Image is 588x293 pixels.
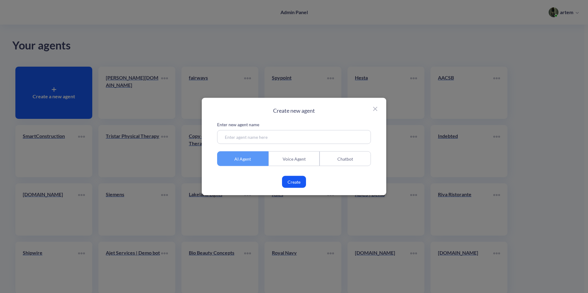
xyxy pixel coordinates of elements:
div: Chatbot [320,151,371,166]
input: Enter agent name here [217,130,371,144]
h2: Create new agent [217,107,371,114]
div: AI Agent [217,151,268,166]
div: Voice Agent [268,151,320,166]
p: Enter new agent name [217,121,371,128]
button: Create [282,176,306,188]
